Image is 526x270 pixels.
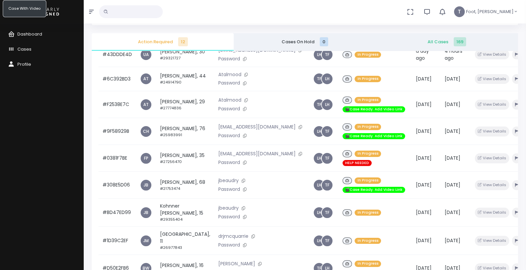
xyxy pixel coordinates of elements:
[98,227,136,255] td: #1D39C2EF
[218,213,305,221] p: Password
[322,99,332,110] a: LH
[156,42,214,67] td: [PERSON_NAME], 30
[218,159,305,166] p: Password
[160,79,181,85] small: #24914790
[314,126,324,137] span: LH
[355,151,381,157] span: In Progress
[218,241,305,249] p: Password
[218,132,305,140] p: Password
[475,126,509,136] button: View Details
[218,186,305,193] p: Password
[141,180,151,191] a: JB
[141,49,151,60] span: UA
[141,207,151,218] a: JB
[160,159,182,164] small: #27256470
[156,172,214,199] td: [PERSON_NAME], 68
[355,238,381,244] span: In Progress
[98,42,136,67] td: #43DDDE4D
[445,209,460,216] span: [DATE]
[475,208,509,217] button: View Details
[141,235,151,246] a: JM
[160,105,181,111] small: #27774836
[218,233,305,240] p: drjmcquarrie
[355,210,381,216] span: In Progress
[466,8,514,15] span: Foot, [PERSON_NAME]
[314,49,324,60] a: LH
[322,126,332,137] span: TF
[218,177,305,184] p: jbeaudry
[314,99,324,110] a: TF
[8,6,41,11] span: Case With Video
[322,153,332,164] a: TF
[343,106,405,113] span: 🎬Case Ready. Add Video Link
[218,97,305,104] p: Atalmood
[160,245,182,250] small: #26977843
[141,126,151,137] a: CH
[314,180,324,191] a: LH
[475,74,509,84] button: View Details
[343,187,405,193] span: 🎬Case Ready. Add Video Link
[475,50,509,59] button: View Details
[355,177,381,184] span: In Progress
[416,128,432,134] span: [DATE]
[355,76,381,82] span: In Progress
[381,39,513,45] span: All Cases
[156,199,214,227] td: Kohnner [PERSON_NAME], 15
[97,39,228,45] span: Action Required
[17,46,31,52] span: Cases
[322,73,332,84] span: LH
[454,6,465,17] span: T
[355,124,381,130] span: In Progress
[218,260,305,268] p: [PERSON_NAME]
[322,207,332,218] a: TF
[218,205,305,212] p: jbeaudry
[416,48,429,61] span: a day ago
[445,128,460,134] span: [DATE]
[141,153,151,164] a: FP
[141,99,151,110] a: AT
[98,199,136,227] td: #BD47ED99
[178,37,188,46] span: 12
[239,39,370,45] span: Cases On Hold
[98,67,136,91] td: #6C392BD3
[343,133,405,140] span: 🎬Case Ready. Add Video Link
[475,153,509,163] button: View Details
[156,118,214,145] td: [PERSON_NAME], 76
[218,150,305,158] p: [EMAIL_ADDRESS][DOMAIN_NAME]
[160,217,182,222] small: #29355404
[322,180,332,191] a: TF
[445,48,462,61] span: 4 hours ago
[475,236,509,246] button: View Details
[475,180,509,190] button: View Details
[314,153,324,164] a: LH
[314,207,324,218] a: LH
[98,118,136,145] td: #9F58929B
[17,31,42,37] span: Dashboard
[322,49,332,60] a: TF
[445,155,460,161] span: [DATE]
[416,155,432,161] span: [DATE]
[454,37,466,46] span: 169
[355,261,381,267] span: In Progress
[322,235,332,246] a: TF
[160,186,180,191] small: #21753474
[141,73,151,84] a: AT
[314,235,324,246] a: LH
[343,160,372,166] span: HELP NEEDED
[98,172,136,199] td: #308E5D06
[98,145,136,172] td: #0381F7BE
[218,55,305,63] p: Password
[320,37,328,46] span: 0
[416,181,432,188] span: [DATE]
